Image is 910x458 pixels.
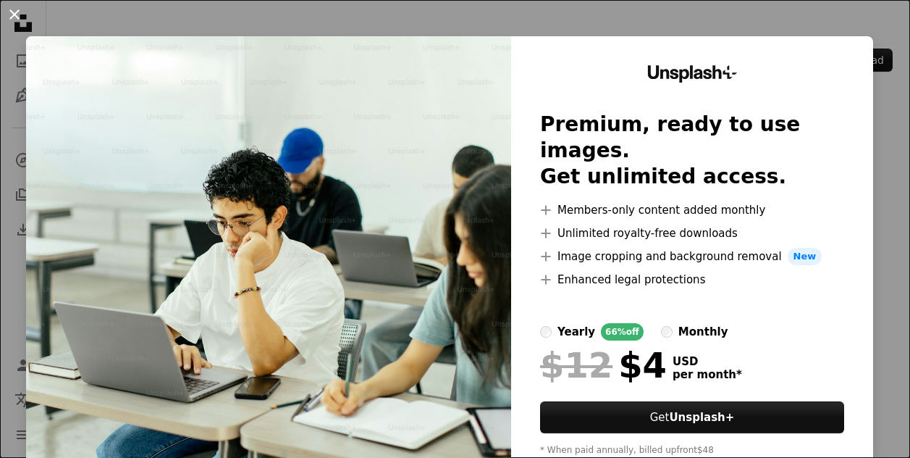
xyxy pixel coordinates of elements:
div: monthly [678,323,728,341]
strong: Unsplash+ [669,411,734,424]
input: yearly66%off [540,326,552,338]
span: $12 [540,346,612,384]
li: Unlimited royalty-free downloads [540,225,844,242]
h2: Premium, ready to use images. Get unlimited access. [540,112,844,190]
span: USD [673,355,742,368]
li: Image cropping and background removal [540,248,844,265]
li: Enhanced legal protections [540,271,844,288]
span: New [788,248,822,265]
div: 66% off [601,323,644,341]
span: per month * [673,368,742,381]
li: Members-only content added monthly [540,201,844,219]
input: monthly [661,326,673,338]
div: $4 [540,346,667,384]
div: yearly [557,323,595,341]
button: GetUnsplash+ [540,401,844,433]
